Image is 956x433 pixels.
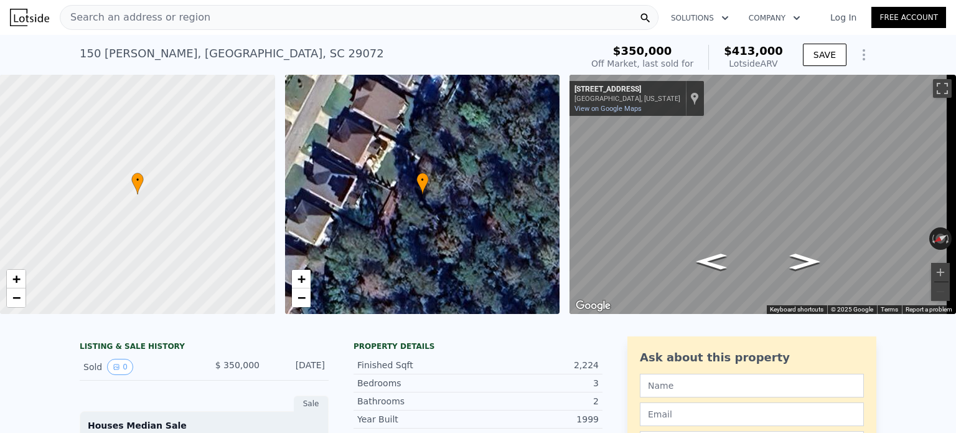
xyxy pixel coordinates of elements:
div: 2,224 [478,359,599,371]
div: [STREET_ADDRESS] [574,85,680,95]
a: Free Account [871,7,946,28]
img: Lotside [10,9,49,26]
img: Google [573,298,614,314]
span: − [12,290,21,305]
span: Search an address or region [60,10,210,25]
div: Ask about this property [640,349,864,366]
a: Zoom out [7,288,26,307]
button: Zoom out [931,282,950,301]
a: Zoom in [292,270,311,288]
button: Keyboard shortcuts [770,305,823,314]
div: Sold [83,359,194,375]
span: • [416,174,429,186]
a: Log In [815,11,871,24]
div: LISTING & SALE HISTORY [80,341,329,354]
div: Street View [569,75,956,314]
button: Company [739,7,810,29]
div: 150 [PERSON_NAME] , [GEOGRAPHIC_DATA] , SC 29072 [80,45,384,62]
div: 1999 [478,413,599,426]
div: Off Market, last sold for [591,57,693,70]
a: Zoom out [292,288,311,307]
div: Bedrooms [357,377,478,389]
path: Go Southwest, Woodmill Cir [777,250,833,274]
div: Property details [354,341,602,351]
div: [DATE] [269,359,325,375]
button: Solutions [661,7,739,29]
span: $413,000 [724,44,783,57]
div: Map [569,75,956,314]
span: • [131,174,144,186]
div: • [416,173,429,194]
a: Terms [881,306,898,313]
div: Sale [294,396,329,412]
input: Name [640,374,864,397]
div: • [131,173,144,194]
div: [GEOGRAPHIC_DATA], [US_STATE] [574,95,680,103]
span: + [12,271,21,287]
button: Toggle fullscreen view [933,79,952,98]
div: 3 [478,377,599,389]
button: Rotate counterclockwise [929,227,936,250]
div: Bathrooms [357,395,478,407]
span: − [297,290,305,305]
div: Houses Median Sale [88,419,321,432]
a: Open this area in Google Maps (opens a new window) [573,298,614,314]
button: Show Options [851,42,876,67]
div: 2 [478,395,599,407]
div: Lotside ARV [724,57,783,70]
a: View on Google Maps [574,105,642,113]
button: Rotate clockwise [945,227,952,250]
span: $ 350,000 [215,360,260,370]
button: Reset the view [929,229,953,248]
input: Email [640,402,864,426]
a: Zoom in [7,270,26,288]
button: View historical data [107,359,133,375]
a: Report a problem [906,306,952,313]
a: Show location on map [690,92,699,105]
span: $350,000 [613,44,672,57]
button: SAVE [803,44,846,66]
span: © 2025 Google [831,306,873,313]
span: + [297,271,305,287]
button: Zoom in [931,263,950,282]
path: Go Northeast, Woodmill Cir [683,250,739,274]
div: Finished Sqft [357,359,478,371]
div: Year Built [357,413,478,426]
